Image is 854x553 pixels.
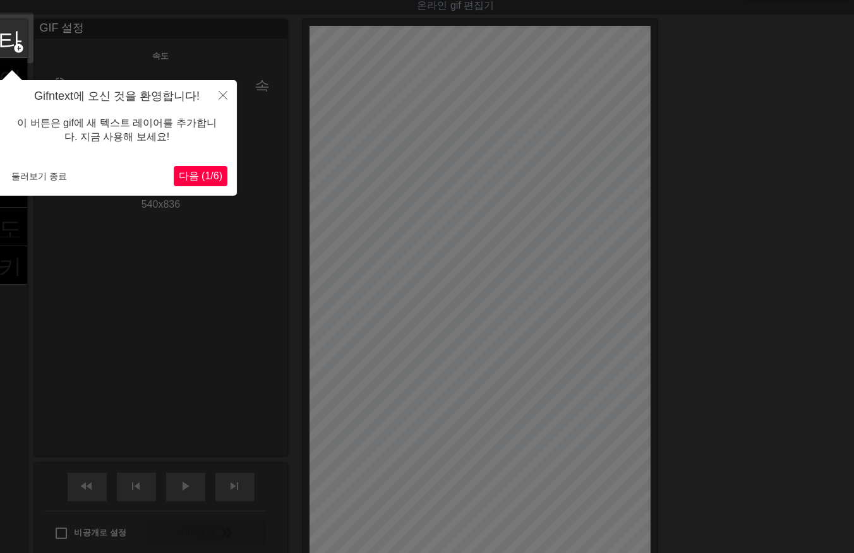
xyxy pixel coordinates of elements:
[6,104,227,157] div: 이 버튼은 gif에 새 텍스트 레이어를 추가합니다. 지금 사용해 보세요!
[6,90,227,104] h4: Gifntext에 오신 것을 환영합니다!
[6,167,72,186] button: 둘러보기 종료
[179,170,222,181] span: 다음 (1/6)
[174,166,227,186] button: 다음
[209,80,237,109] button: 닫다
